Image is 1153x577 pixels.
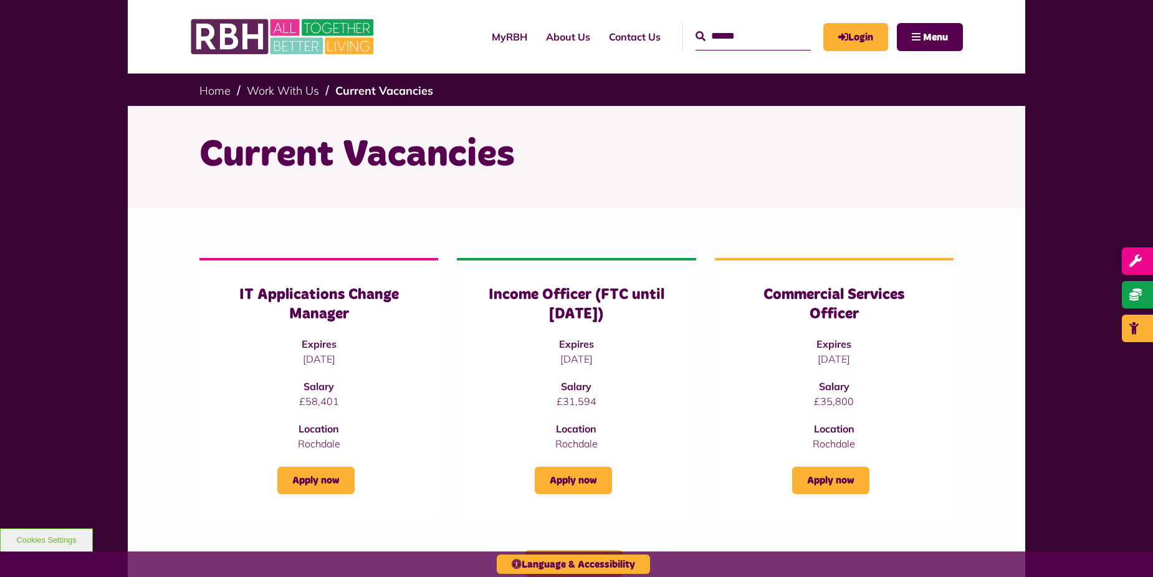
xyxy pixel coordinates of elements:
p: £58,401 [224,394,413,409]
strong: Location [299,422,339,435]
strong: Expires [816,338,851,350]
a: MyRBH [482,20,537,54]
span: Menu [923,32,948,42]
h3: IT Applications Change Manager [224,285,413,324]
p: Rochdale [482,436,671,451]
button: Language & Accessibility [497,555,650,574]
p: £35,800 [740,394,929,409]
p: [DATE] [224,351,413,366]
strong: Location [556,422,596,435]
a: Work With Us [247,83,319,98]
a: Apply now [792,467,869,494]
a: Current Vacancies [335,83,433,98]
a: About Us [537,20,600,54]
strong: Salary [304,380,334,393]
p: Rochdale [740,436,929,451]
a: Home [199,83,231,98]
a: Apply now [535,467,612,494]
iframe: Netcall Web Assistant for live chat [1097,521,1153,577]
p: [DATE] [740,351,929,366]
strong: Salary [819,380,849,393]
p: £31,594 [482,394,671,409]
a: MyRBH [823,23,888,51]
strong: Location [814,422,854,435]
h3: Commercial Services Officer [740,285,929,324]
p: Rochdale [224,436,413,451]
img: RBH [190,12,377,61]
button: Navigation [897,23,963,51]
h1: Current Vacancies [199,131,954,179]
p: [DATE] [482,351,671,366]
a: Apply now [277,467,355,494]
strong: Expires [302,338,337,350]
strong: Salary [561,380,591,393]
strong: Expires [559,338,594,350]
a: Contact Us [600,20,670,54]
h3: Income Officer (FTC until [DATE]) [482,285,671,324]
